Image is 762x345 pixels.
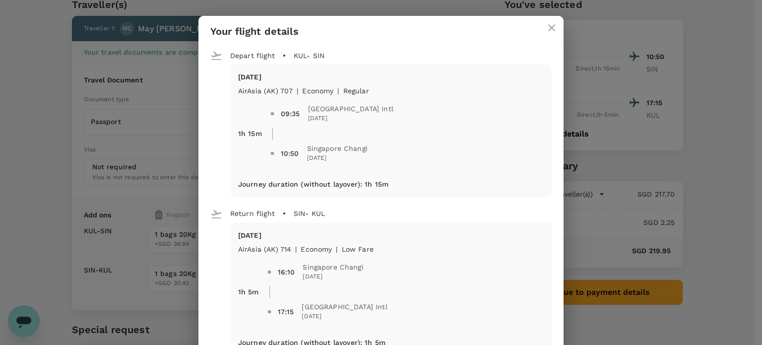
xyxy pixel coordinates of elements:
[303,262,363,272] span: Singapore Changi
[301,244,332,254] p: economy
[210,24,552,39] p: Your flight details
[238,244,291,254] p: AirAsia (AK) 714
[307,153,368,163] span: [DATE]
[230,208,275,218] p: Return flight
[281,148,299,158] div: 10:50
[308,114,393,124] span: [DATE]
[238,230,544,240] p: [DATE]
[342,244,374,254] p: Low Fare
[297,87,298,95] span: |
[302,312,387,322] span: [DATE]
[238,179,388,189] p: Journey duration (without layover) : 1h 15m
[238,86,293,96] p: AirAsia (AK) 707
[336,245,337,253] span: |
[238,72,544,82] p: [DATE]
[343,86,369,96] p: Regular
[337,87,339,95] span: |
[302,302,387,312] span: [GEOGRAPHIC_DATA] Intl
[303,272,363,282] span: [DATE]
[238,287,259,297] p: 1h 5m
[281,109,300,119] div: 09:35
[238,129,262,138] p: 1h 15m
[278,267,295,277] div: 16:10
[302,86,333,96] p: economy
[278,307,294,317] div: 17:15
[540,16,564,40] button: close
[295,245,297,253] span: |
[307,143,368,153] span: Singapore Changi
[230,51,275,61] p: Depart flight
[308,104,393,114] span: [GEOGRAPHIC_DATA] Intl
[294,208,325,218] p: SIN - KUL
[294,51,324,61] p: KUL - SIN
